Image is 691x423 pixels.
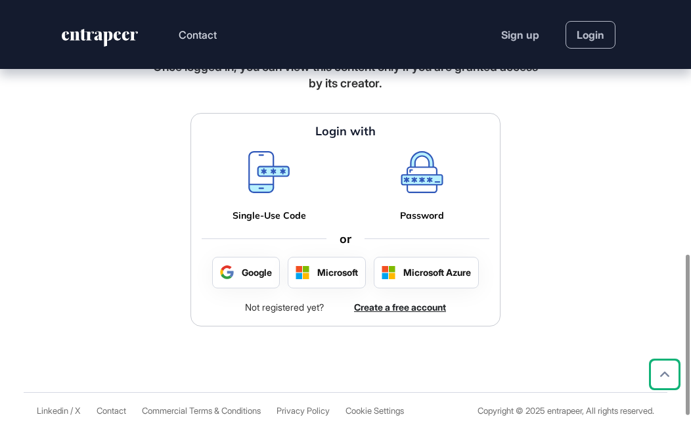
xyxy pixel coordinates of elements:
[37,406,68,416] a: Linkedin
[566,21,615,49] a: Login
[179,26,217,43] button: Contact
[326,232,365,246] div: or
[70,406,73,416] span: /
[400,210,444,221] a: Password
[233,210,306,221] a: Single-Use Code
[315,124,376,139] h4: Login with
[277,406,330,416] a: Privacy Policy
[354,300,446,314] a: Create a free account
[148,58,543,91] div: Once logged in, you can view this content only if you are granted access by its creator.
[345,406,404,416] a: Cookie Settings
[60,29,139,51] a: entrapeer-logo
[75,406,81,416] a: X
[478,406,654,416] div: Copyright © 2025 entrapeer, All rights reserved.
[97,406,126,416] span: Contact
[142,406,261,416] a: Commercial Terms & Conditions
[501,27,539,43] a: Sign up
